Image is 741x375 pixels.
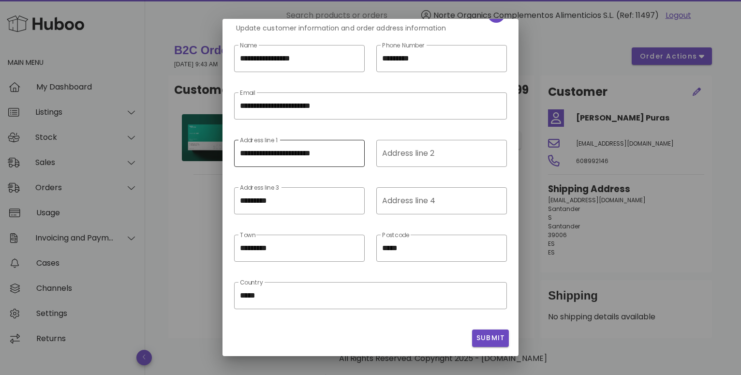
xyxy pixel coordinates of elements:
label: Phone Number [382,42,425,49]
label: Postcode [382,232,409,239]
label: Country [240,279,263,286]
button: Submit [472,330,509,347]
h2: Edit Order Address [236,6,378,22]
label: Town [240,232,255,239]
label: Email [240,90,255,97]
div: Update customer information and order address information [228,23,513,41]
label: Address line 3 [240,184,279,192]
label: Address line 1 [240,137,278,144]
span: Submit [476,333,505,343]
label: Name [240,42,257,49]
